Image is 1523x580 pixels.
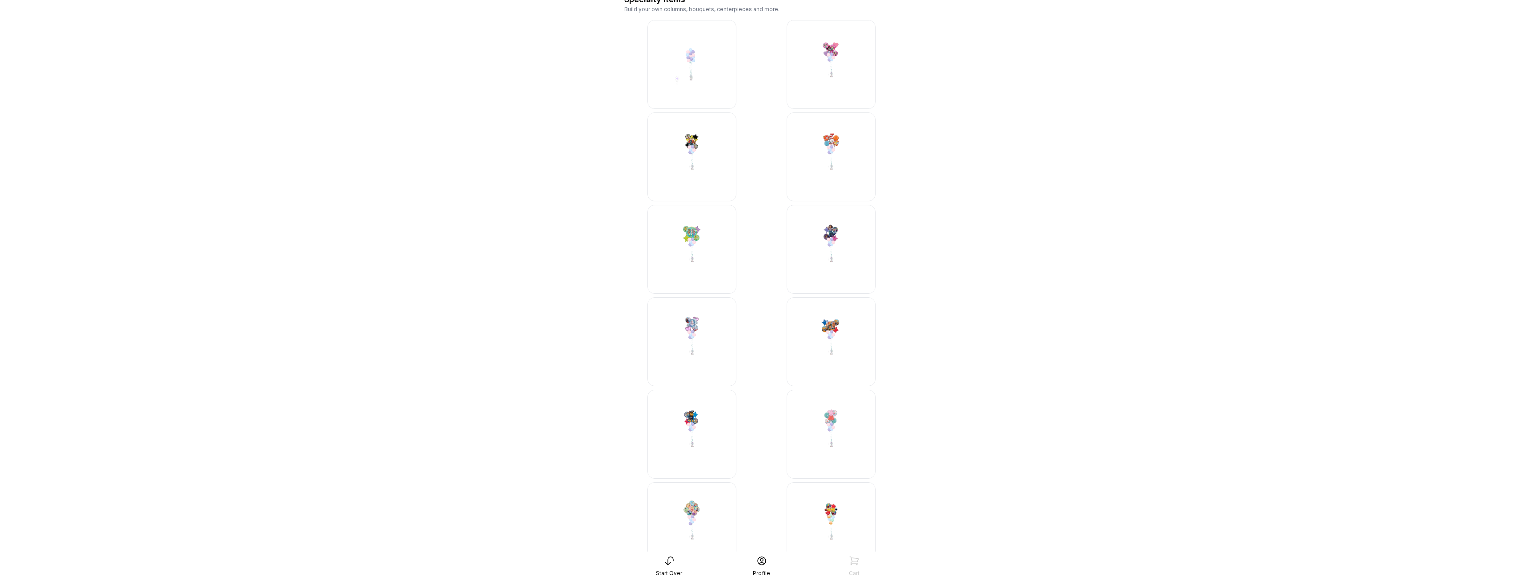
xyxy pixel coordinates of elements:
img: - [787,297,876,386]
div: Start Over [656,570,682,577]
img: - [647,205,736,294]
img: - [787,112,876,201]
img: - [647,482,736,571]
img: - [647,112,736,201]
img: - [787,482,876,571]
img: - [647,20,736,109]
div: Build your own columns, bouquets, centerpieces and more. [624,6,899,13]
img: - [787,205,876,294]
img: - [647,390,736,479]
img: - [787,20,876,109]
div: Cart [849,570,860,577]
div: Profile [753,570,770,577]
img: - [787,390,876,479]
img: - [647,297,736,386]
